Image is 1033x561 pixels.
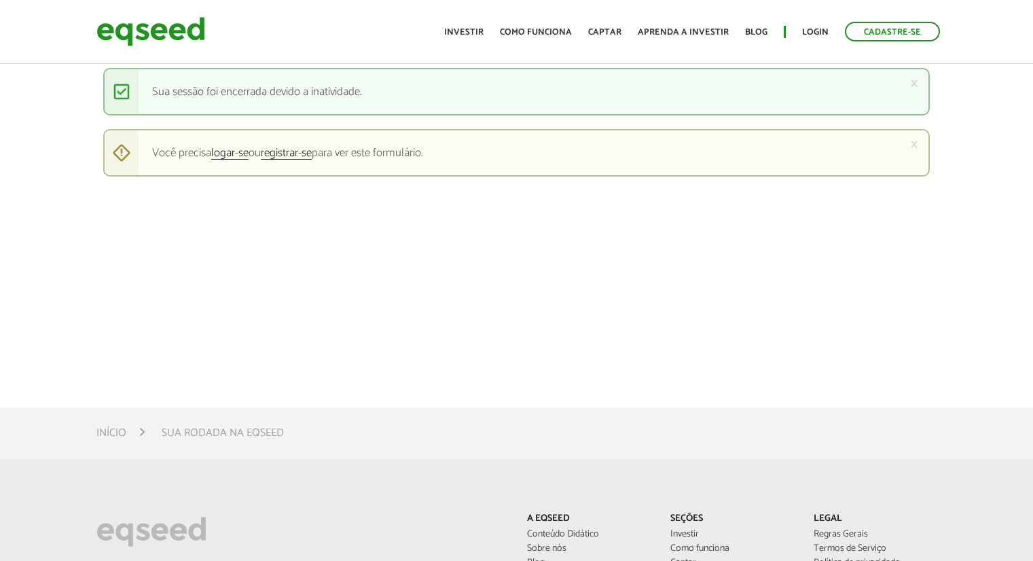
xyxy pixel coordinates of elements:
div: Sua sessão foi encerrada devido a inatividade. [103,68,930,115]
a: Conteúdo Didático [527,530,650,539]
a: × [910,76,918,90]
a: Blog [745,28,767,37]
a: Como funciona [500,28,572,37]
a: Cadastre-se [845,22,940,41]
a: Início [96,428,126,439]
p: Legal [814,513,937,525]
p: Seções [670,513,793,525]
a: Captar [588,28,621,37]
li: Sua rodada na EqSeed [162,424,284,442]
a: Investir [670,530,793,539]
img: EqSeed Logo [96,513,206,550]
img: EqSeed [96,14,205,50]
a: Aprenda a investir [638,28,729,37]
a: Como funciona [670,544,793,554]
a: Investir [444,28,484,37]
p: A EqSeed [527,513,650,525]
a: × [910,137,918,151]
a: registrar-se [261,147,312,160]
a: Login [802,28,829,37]
div: Você precisa ou para ver este formulário. [103,129,930,177]
a: logar-se [211,147,249,160]
a: Sobre nós [527,544,650,554]
a: Termos de Serviço [814,544,937,554]
a: Regras Gerais [814,530,937,539]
